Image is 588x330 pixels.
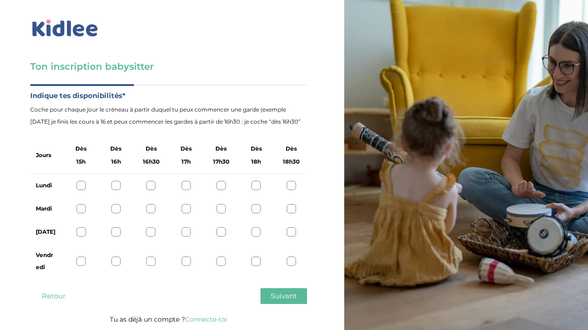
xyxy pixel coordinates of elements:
h3: Ton inscription babysitter [30,60,307,73]
button: Suivant [261,288,307,304]
span: 17h [181,156,191,168]
span: 15h [76,156,86,168]
label: Vendredi [36,249,56,273]
label: Mardi [36,203,56,215]
span: Suivant [271,291,297,300]
span: 18h [251,156,261,168]
span: 18h30 [283,156,300,168]
label: Indique tes disponibilités* [30,90,307,102]
span: Dès [146,143,157,155]
span: 16h30 [143,156,160,168]
span: 17h30 [213,156,229,168]
img: logo_kidlee_bleu [30,18,100,39]
span: Coche pour chaque jour le créneau à partir duquel tu peux commencer une garde (exemple [DATE] je ... [30,104,307,128]
button: Retour [30,288,77,304]
span: Dès [215,143,227,155]
span: 16h [111,156,121,168]
span: Dès [286,143,297,155]
a: Connecte-toi [185,315,227,323]
span: Dès [251,143,262,155]
label: Jours [36,149,51,161]
label: Lundi [36,179,56,191]
p: Tu as déjà un compte ? [30,313,307,325]
span: Dès [75,143,87,155]
span: Dès [180,143,192,155]
label: [DATE] [36,226,56,238]
span: Dès [110,143,121,155]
